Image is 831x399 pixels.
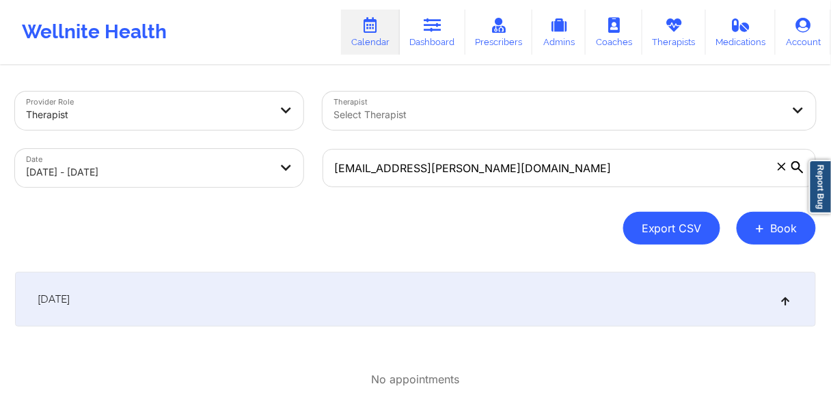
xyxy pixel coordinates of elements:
p: No appointments [372,372,460,387]
span: [DATE] [38,292,70,306]
span: + [755,224,765,232]
input: Search by patient email [323,149,816,187]
a: Admins [532,10,586,55]
a: Account [776,10,831,55]
a: Dashboard [400,10,465,55]
div: Therapist [26,100,269,130]
a: Calendar [341,10,400,55]
a: Report Bug [809,160,831,214]
a: Medications [706,10,776,55]
a: Therapists [642,10,706,55]
a: Coaches [586,10,642,55]
button: Export CSV [623,212,720,245]
div: [DATE] - [DATE] [26,157,269,187]
a: Prescribers [465,10,533,55]
button: +Book [737,212,816,245]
